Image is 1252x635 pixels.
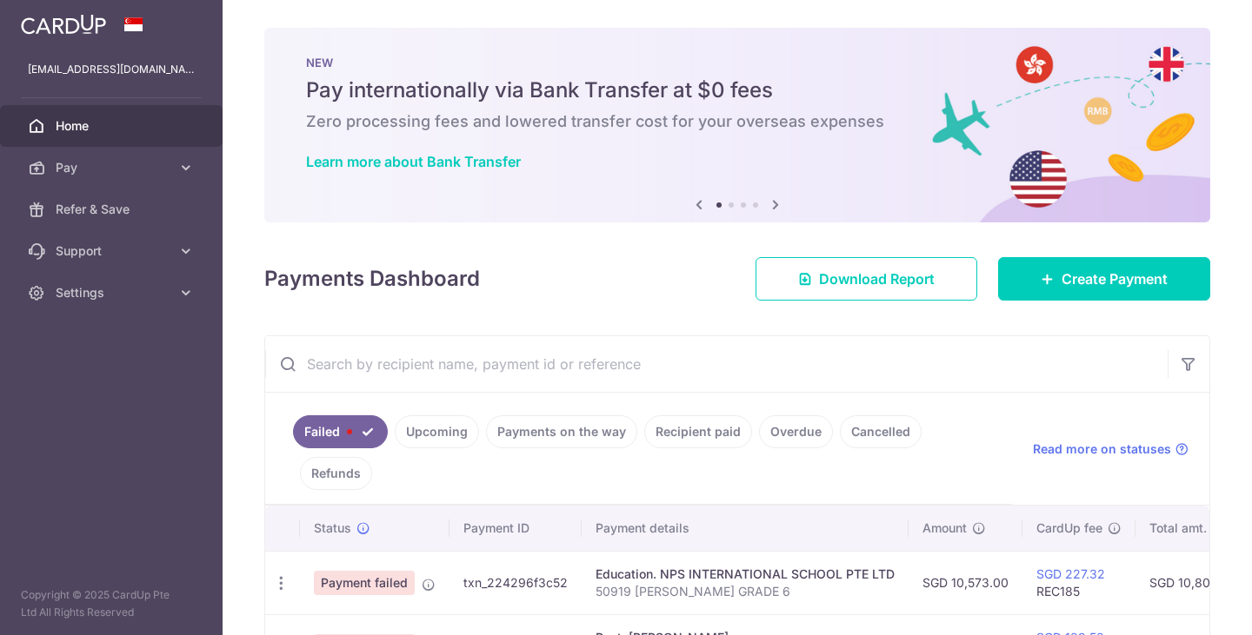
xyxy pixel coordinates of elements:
[1140,583,1235,626] iframe: Opens a widget where you can find more information
[756,257,977,301] a: Download Report
[1033,440,1171,458] span: Read more on statuses
[644,415,752,448] a: Recipient paid
[1036,566,1105,581] a: SGD 227.32
[264,263,480,294] h4: Payments Dashboard
[819,268,935,289] span: Download Report
[265,336,1168,392] input: Search by recipient name, payment id or reference
[306,111,1169,132] h6: Zero processing fees and lowered transfer cost for your overseas expenses
[1062,268,1168,289] span: Create Payment
[922,519,967,537] span: Amount
[582,506,909,551] th: Payment details
[909,551,1022,614] td: SGD 10,573.00
[56,242,170,260] span: Support
[596,566,895,583] div: Education. NPS INTERNATIONAL SCHOOL PTE LTD
[300,457,372,490] a: Refunds
[1033,440,1189,458] a: Read more on statuses
[306,76,1169,104] h5: Pay internationally via Bank Transfer at $0 fees
[759,415,833,448] a: Overdue
[306,153,521,170] a: Learn more about Bank Transfer
[1149,519,1207,537] span: Total amt.
[840,415,922,448] a: Cancelled
[450,551,582,614] td: txn_224296f3c52
[450,506,582,551] th: Payment ID
[56,159,170,176] span: Pay
[28,61,195,78] p: [EMAIL_ADDRESS][DOMAIN_NAME]
[56,117,170,135] span: Home
[395,415,479,448] a: Upcoming
[486,415,637,448] a: Payments on the way
[314,571,415,595] span: Payment failed
[1022,551,1135,614] td: REC185
[293,415,388,448] a: Failed
[1135,551,1251,614] td: SGD 10,800.32
[596,583,895,600] p: 50919 [PERSON_NAME] GRADE 6
[306,56,1169,69] p: NEW
[1036,519,1102,537] span: CardUp fee
[314,519,351,537] span: Status
[998,257,1210,301] a: Create Payment
[264,28,1210,222] img: Bank transfer banner
[21,14,106,35] img: CardUp
[56,201,170,218] span: Refer & Save
[56,284,170,301] span: Settings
